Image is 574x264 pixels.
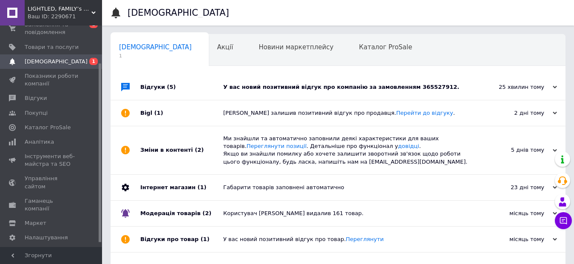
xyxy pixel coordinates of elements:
[119,53,192,59] span: 1
[25,219,46,227] span: Маркет
[140,227,223,252] div: Відгуки про товар
[89,58,98,65] span: 1
[223,83,472,91] div: У вас новий позитивний відгук про компанію за замовленням 365527912.
[28,5,91,13] span: LIGHTLED, FAMILY’s LIGHT&GRILL
[197,184,206,190] span: (1)
[223,135,472,166] div: Ми знайшли та автоматично заповнили деякі характеристики для ваших товарів. . Детальніше про функ...
[140,126,223,174] div: Зміни в контенті
[25,43,79,51] span: Товари та послуги
[25,197,79,213] span: Гаманець компанії
[398,143,419,149] a: довідці
[140,74,223,100] div: Відгуки
[259,43,333,51] span: Новини маркетплейсу
[25,109,48,117] span: Покупці
[154,110,163,116] span: (1)
[359,43,412,51] span: Каталог ProSale
[472,83,557,91] div: 25 хвилин тому
[472,146,557,154] div: 5 днів тому
[472,236,557,243] div: місяць тому
[346,236,384,242] a: Переглянути
[128,8,229,18] h1: [DEMOGRAPHIC_DATA]
[25,138,54,146] span: Аналітика
[217,43,233,51] span: Акції
[25,153,79,168] span: Інструменти веб-майстра та SEO
[555,212,572,229] button: Чат з покупцем
[140,201,223,226] div: Модерація товарів
[201,236,210,242] span: (1)
[119,43,192,51] span: [DEMOGRAPHIC_DATA]
[202,210,211,216] span: (2)
[140,175,223,200] div: Інтернет магазин
[223,210,472,217] div: Користувач [PERSON_NAME] видалив 161 товар.
[472,184,557,191] div: 23 дні тому
[472,210,557,217] div: місяць тому
[195,147,204,153] span: (2)
[25,234,68,241] span: Налаштування
[167,84,176,90] span: (5)
[247,143,307,149] a: Переглянути позиції
[25,58,88,65] span: [DEMOGRAPHIC_DATA]
[140,100,223,126] div: Bigl
[223,184,472,191] div: Габарити товарів заповнені автоматично
[28,13,102,20] div: Ваш ID: 2290671
[472,109,557,117] div: 2 дні тому
[25,124,71,131] span: Каталог ProSale
[223,109,472,117] div: [PERSON_NAME] залишив позитивний відгук про продавця. .
[223,236,472,243] div: У вас новий позитивний відгук про товар.
[25,21,79,36] span: Замовлення та повідомлення
[396,110,453,116] a: Перейти до відгуку
[25,175,79,190] span: Управління сайтом
[25,94,47,102] span: Відгуки
[25,72,79,88] span: Показники роботи компанії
